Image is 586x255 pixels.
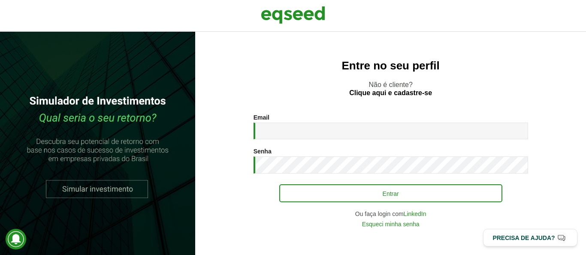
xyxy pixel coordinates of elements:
[254,114,269,120] label: Email
[404,211,426,217] a: LinkedIn
[254,148,272,154] label: Senha
[212,81,569,97] p: Não é cliente?
[254,211,528,217] div: Ou faça login com
[349,90,432,96] a: Clique aqui e cadastre-se
[261,4,325,26] img: EqSeed Logo
[279,184,502,202] button: Entrar
[362,221,420,227] a: Esqueci minha senha
[212,60,569,72] h2: Entre no seu perfil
